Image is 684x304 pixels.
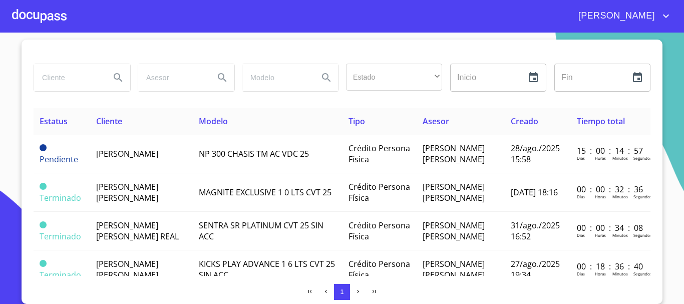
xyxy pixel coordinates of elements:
[511,220,560,242] span: 31/ago./2025 16:52
[577,261,644,272] p: 00 : 18 : 36 : 40
[199,116,228,127] span: Modelo
[595,155,606,161] p: Horas
[40,144,47,151] span: Pendiente
[199,187,331,198] span: MAGNITE EXCLUSIVE 1 0 LTS CVT 25
[96,116,122,127] span: Cliente
[595,271,606,276] p: Horas
[612,194,628,199] p: Minutos
[595,194,606,199] p: Horas
[106,66,130,90] button: Search
[423,116,449,127] span: Asesor
[340,288,344,295] span: 1
[334,284,350,300] button: 1
[511,116,538,127] span: Creado
[595,232,606,238] p: Horas
[96,258,158,280] span: [PERSON_NAME] [PERSON_NAME]
[633,194,652,199] p: Segundos
[40,269,81,280] span: Terminado
[199,258,335,280] span: KICKS PLAY ADVANCE 1 6 LTS CVT 25 SIN ACC
[612,232,628,238] p: Minutos
[138,64,206,91] input: search
[96,181,158,203] span: [PERSON_NAME] [PERSON_NAME]
[40,154,78,165] span: Pendiente
[577,145,644,156] p: 15 : 00 : 14 : 57
[577,184,644,195] p: 00 : 00 : 32 : 36
[423,220,485,242] span: [PERSON_NAME] [PERSON_NAME]
[346,64,442,91] div: ​
[577,271,585,276] p: Dias
[423,258,485,280] span: [PERSON_NAME] [PERSON_NAME]
[423,143,485,165] span: [PERSON_NAME] [PERSON_NAME]
[633,232,652,238] p: Segundos
[511,143,560,165] span: 28/ago./2025 15:58
[577,116,625,127] span: Tiempo total
[612,271,628,276] p: Minutos
[423,181,485,203] span: [PERSON_NAME] [PERSON_NAME]
[571,8,660,24] span: [PERSON_NAME]
[40,231,81,242] span: Terminado
[96,220,179,242] span: [PERSON_NAME] [PERSON_NAME] REAL
[242,64,310,91] input: search
[511,258,560,280] span: 27/ago./2025 19:34
[40,221,47,228] span: Terminado
[511,187,558,198] span: [DATE] 18:16
[199,220,323,242] span: SENTRA SR PLATINUM CVT 25 SIN ACC
[349,143,410,165] span: Crédito Persona Física
[34,64,102,91] input: search
[40,183,47,190] span: Terminado
[571,8,672,24] button: account of current user
[349,220,410,242] span: Crédito Persona Física
[210,66,234,90] button: Search
[199,148,309,159] span: NP 300 CHASIS TM AC VDC 25
[349,258,410,280] span: Crédito Persona Física
[314,66,338,90] button: Search
[577,232,585,238] p: Dias
[633,155,652,161] p: Segundos
[40,116,68,127] span: Estatus
[633,271,652,276] p: Segundos
[40,192,81,203] span: Terminado
[612,155,628,161] p: Minutos
[577,194,585,199] p: Dias
[349,116,365,127] span: Tipo
[349,181,410,203] span: Crédito Persona Física
[577,155,585,161] p: Dias
[577,222,644,233] p: 00 : 00 : 34 : 08
[96,148,158,159] span: [PERSON_NAME]
[40,260,47,267] span: Terminado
